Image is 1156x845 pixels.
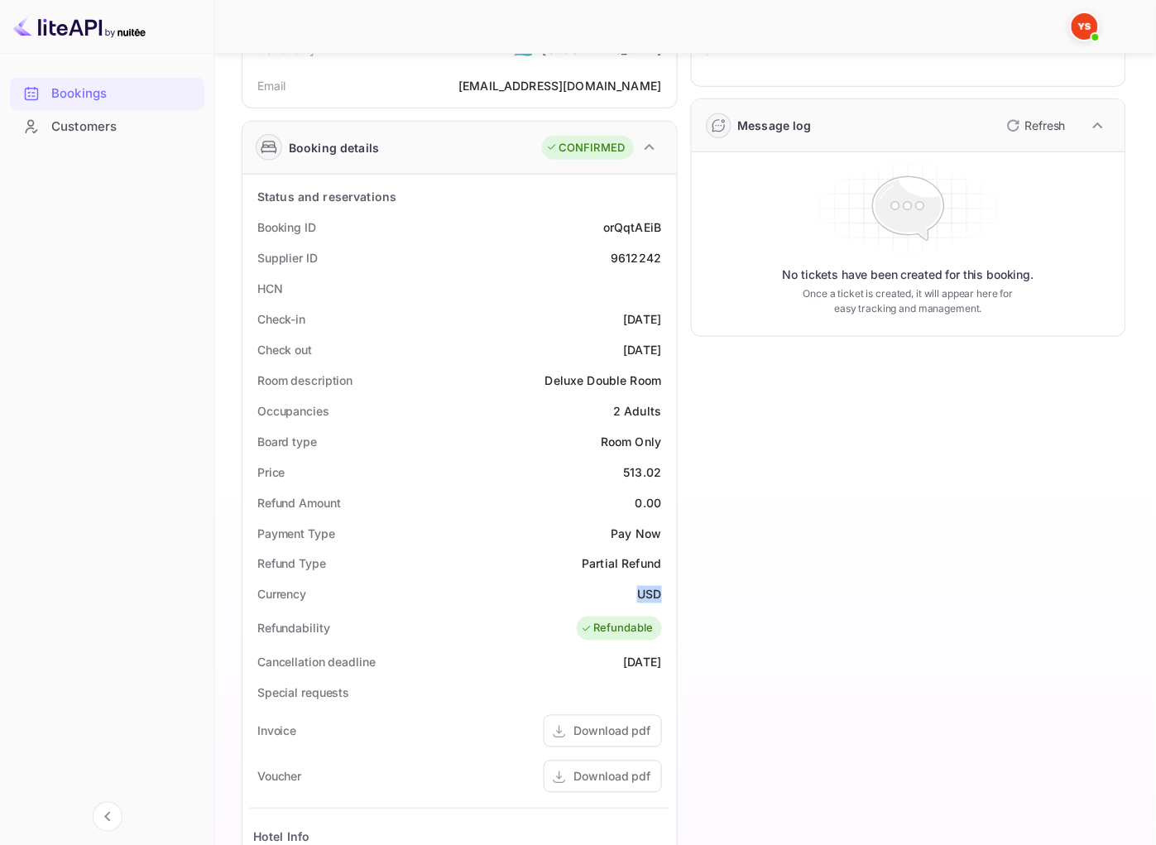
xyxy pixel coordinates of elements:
ya-tr-span: Voucher [257,770,301,784]
div: Bookings [10,78,204,110]
ya-tr-span: Check out [257,343,312,357]
ya-tr-span: USD [637,588,661,602]
a: Bookings [10,78,204,108]
ya-tr-span: Price [257,465,285,479]
div: 513.02 [624,463,662,481]
ya-tr-span: [GEOGRAPHIC_DATA] [542,42,662,56]
button: Refresh [997,113,1072,139]
ya-tr-span: Refundable [593,621,654,637]
button: Collapse navigation [93,802,122,832]
ya-tr-span: Room Only [601,435,661,449]
ya-tr-span: Status and reservations [257,190,396,204]
ya-tr-span: Message log [738,118,813,132]
ya-tr-span: Customers [51,118,117,137]
ya-tr-span: Check-in [257,312,305,326]
ya-tr-span: Pay Now [611,526,661,540]
ya-tr-span: Refresh [1025,118,1066,132]
ya-tr-span: orQqtAEiB [603,220,661,234]
ya-tr-span: Download pdf [574,770,651,784]
ya-tr-span: Currency [257,588,306,602]
img: LiteAPI logo [13,13,146,40]
div: [DATE] [624,654,662,671]
ya-tr-span: No tickets have been created for this booking. [783,266,1034,283]
ya-tr-span: Supplier ID [257,251,318,265]
ya-tr-span: Nationality [257,42,317,56]
ya-tr-span: Partial Refund [582,557,661,571]
ya-tr-span: Email [257,79,286,93]
ya-tr-span: Occupancies [257,404,329,418]
ya-tr-span: Invoice [257,724,296,738]
ya-tr-span: Special requests [257,686,349,700]
ya-tr-span: Refund Type [257,557,326,571]
ya-tr-span: CONFIRMED [559,140,625,156]
ya-tr-span: Deluxe Double Room [545,373,662,387]
ya-tr-span: Cancellation deadline [257,655,376,670]
div: 0.00 [636,494,662,511]
a: Customers [10,111,204,142]
ya-tr-span: Booking ID [257,220,316,234]
ya-tr-span: Bookings [51,84,107,103]
ya-tr-span: Refund Amount [257,496,341,510]
div: [DATE] [624,310,662,328]
ya-tr-span: Once a ticket is created, it will appear here for easy tracking and management. [793,286,1024,316]
ya-tr-span: Room description [257,373,353,387]
ya-tr-span: Payment Type [257,526,335,540]
ya-tr-span: HCN [257,281,283,295]
div: Customers [10,111,204,143]
ya-tr-span: Hotel Info [253,830,310,844]
ya-tr-span: Refundability [257,622,330,636]
ya-tr-span: Board type [257,435,317,449]
ya-tr-span: Download pdf [574,724,651,738]
img: Yandex Support [1072,13,1098,40]
div: 9612242 [611,249,661,266]
div: [DATE] [624,341,662,358]
ya-tr-span: 2 Adults [613,404,661,418]
ya-tr-span: [EMAIL_ADDRESS][DOMAIN_NAME] [458,79,661,93]
ya-tr-span: Booking details [289,139,379,156]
